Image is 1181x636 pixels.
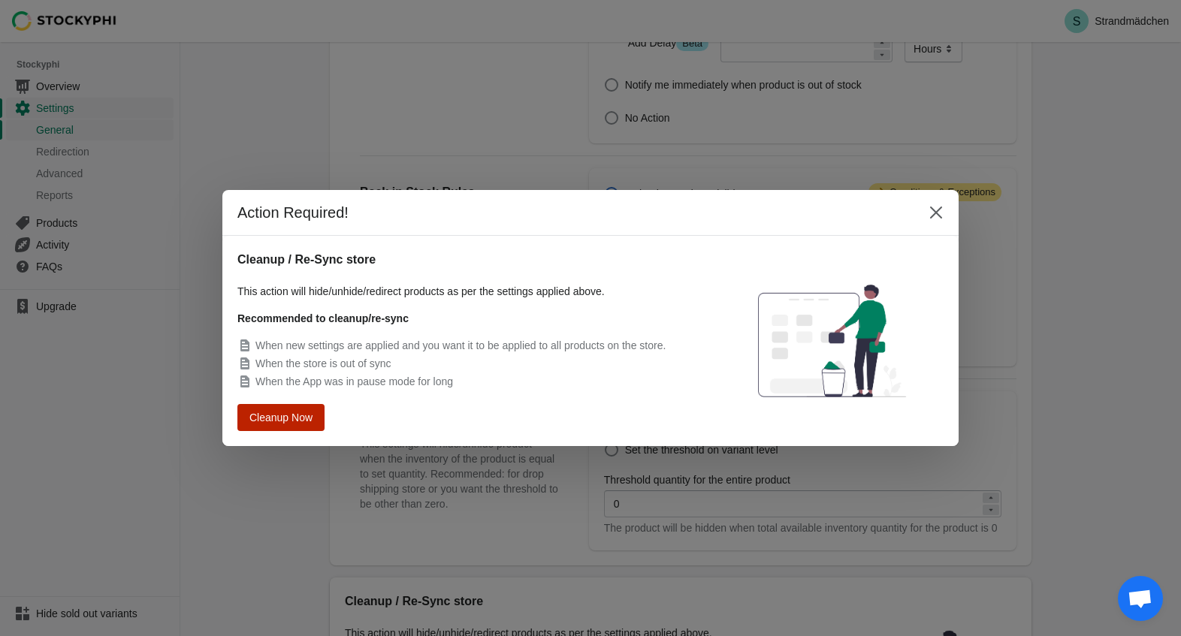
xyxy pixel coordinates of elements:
[237,202,908,223] h2: Action Required!
[255,339,666,351] span: When new settings are applied and you want it to be applied to all products on the store.
[255,375,453,387] span: When the App was in pause mode for long
[1118,576,1163,621] div: Open chat
[252,412,310,423] span: Cleanup Now
[923,199,950,226] button: Close
[237,251,705,269] h2: Cleanup / Re-Sync store
[237,312,409,324] strong: Recommended to cleanup/re-sync
[237,284,705,299] p: This action will hide/unhide/redirect products as per the settings applied above.
[255,357,391,369] span: When the store is out of sync
[242,405,320,430] button: Cleanup Now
